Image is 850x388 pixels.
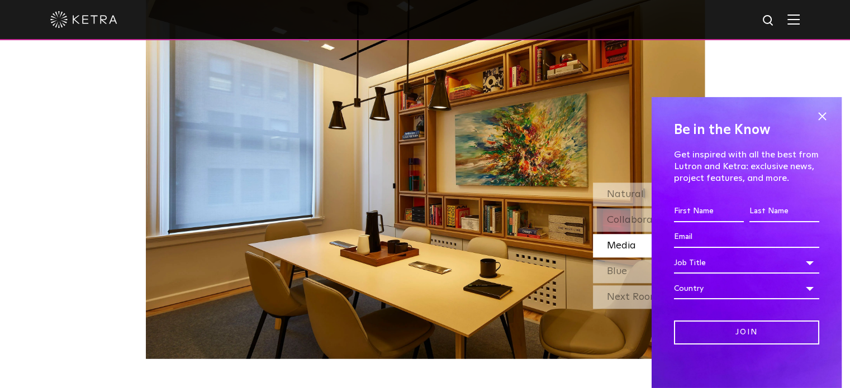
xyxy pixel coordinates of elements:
[674,149,819,184] p: Get inspired with all the best from Lutron and Ketra: exclusive news, project features, and more.
[593,285,705,309] div: Next Room
[607,266,627,276] span: Blue
[674,320,819,344] input: Join
[674,119,819,141] h4: Be in the Know
[607,215,663,225] span: Collaborate
[607,241,636,251] span: Media
[674,201,744,222] input: First Name
[762,14,776,28] img: search icon
[607,189,644,199] span: Natural
[50,11,117,28] img: ketra-logo-2019-white
[749,201,819,222] input: Last Name
[674,252,819,274] div: Job Title
[674,227,819,248] input: Email
[674,278,819,299] div: Country
[787,14,800,25] img: Hamburger%20Nav.svg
